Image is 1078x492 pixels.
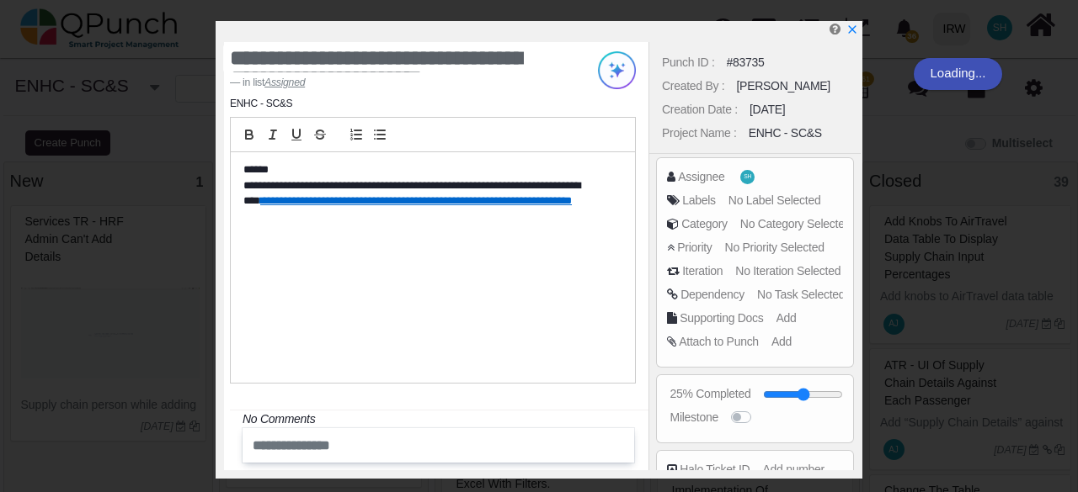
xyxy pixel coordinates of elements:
[830,23,841,35] i: Edit Punch
[846,24,858,35] svg: x
[243,412,315,426] i: No Comments
[230,96,292,111] li: ENHC - SC&S
[846,23,858,36] a: x
[914,58,1003,90] div: Loading...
